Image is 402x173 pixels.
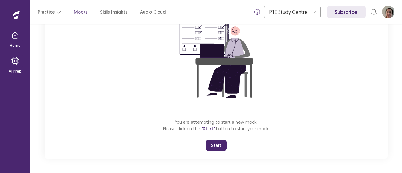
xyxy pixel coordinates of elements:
a: Subscribe [327,6,366,18]
button: User Profile Image [382,6,394,18]
p: AI Prep [9,68,22,74]
a: Skills Insights [100,9,128,15]
p: Home [10,43,21,48]
div: PTE Study Centre [269,6,308,18]
span: "Start" [201,126,215,132]
button: info [252,6,263,18]
a: Audio Cloud [140,9,166,15]
a: Mocks [74,9,88,15]
button: Start [206,140,227,151]
button: Practice [38,6,61,18]
p: You are attempting to start a new mock. Please click on the button to start your mock. [163,119,269,132]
